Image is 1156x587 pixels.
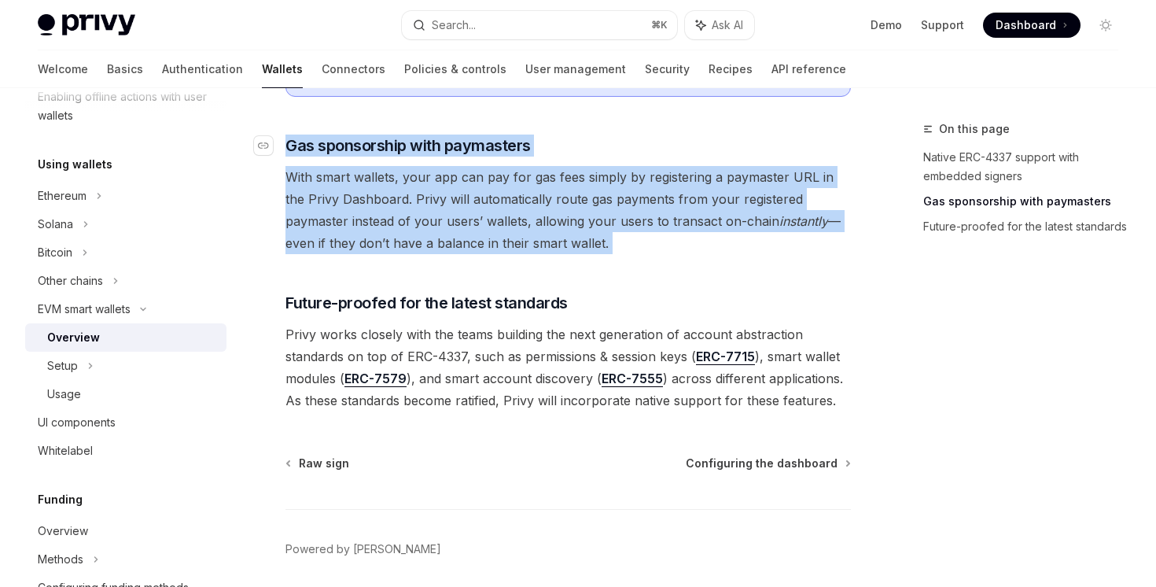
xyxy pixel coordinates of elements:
a: Basics [107,50,143,88]
img: light logo [38,14,135,36]
span: Privy works closely with the teams building the next generation of account abstraction standards ... [285,323,851,412]
span: Raw sign [299,456,349,471]
a: Native ERC-4337 support with embedded signers [923,145,1131,189]
a: Demo [871,17,902,33]
div: Usage [47,385,81,404]
div: EVM smart wallets [38,300,131,319]
a: Powered by [PERSON_NAME] [285,541,441,557]
a: Overview [25,323,226,352]
a: Recipes [709,50,753,88]
a: Authentication [162,50,243,88]
button: Ask AI [685,11,754,39]
span: Dashboard [996,17,1056,33]
a: Welcome [38,50,88,88]
a: Gas sponsorship with paymasters [923,189,1131,214]
a: Usage [25,380,226,408]
div: Whitelabel [38,441,93,460]
span: Ask AI [712,17,743,33]
a: Support [921,17,964,33]
a: Whitelabel [25,437,226,465]
a: Security [645,50,690,88]
a: Policies & controls [404,50,506,88]
a: Wallets [262,50,303,88]
a: Connectors [322,50,385,88]
em: instantly [779,213,828,229]
a: ERC-7715 [696,349,755,365]
a: Navigate to header [254,135,285,157]
div: Overview [38,522,88,541]
a: ERC-7579 [344,371,407,387]
div: Solana [38,215,73,234]
div: Ethereum [38,186,87,205]
a: Raw sign [287,456,349,471]
span: With smart wallets, your app can pay for gas fees simply by registering a paymaster URL in the Pr... [285,166,851,254]
span: ⌘ K [651,19,668,31]
a: API reference [771,50,846,88]
span: Future-proofed for the latest standards [285,292,568,314]
span: Gas sponsorship with paymasters [285,135,531,157]
div: Other chains [38,271,103,290]
a: Configuring the dashboard [686,456,849,471]
div: Search... [432,16,476,35]
a: Overview [25,517,226,545]
button: Search...⌘K [402,11,676,39]
a: Dashboard [983,13,1081,38]
h5: Funding [38,490,83,509]
a: Future-proofed for the latest standards [923,214,1131,239]
div: Bitcoin [38,243,72,262]
span: On this page [939,120,1010,138]
a: UI components [25,408,226,437]
span: Configuring the dashboard [686,456,838,471]
div: Methods [38,550,83,569]
a: ERC-7555 [602,371,663,387]
button: Toggle dark mode [1093,13,1118,38]
a: User management [525,50,626,88]
div: Overview [47,328,100,347]
h5: Using wallets [38,155,112,174]
div: UI components [38,413,116,432]
div: Setup [47,356,78,375]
